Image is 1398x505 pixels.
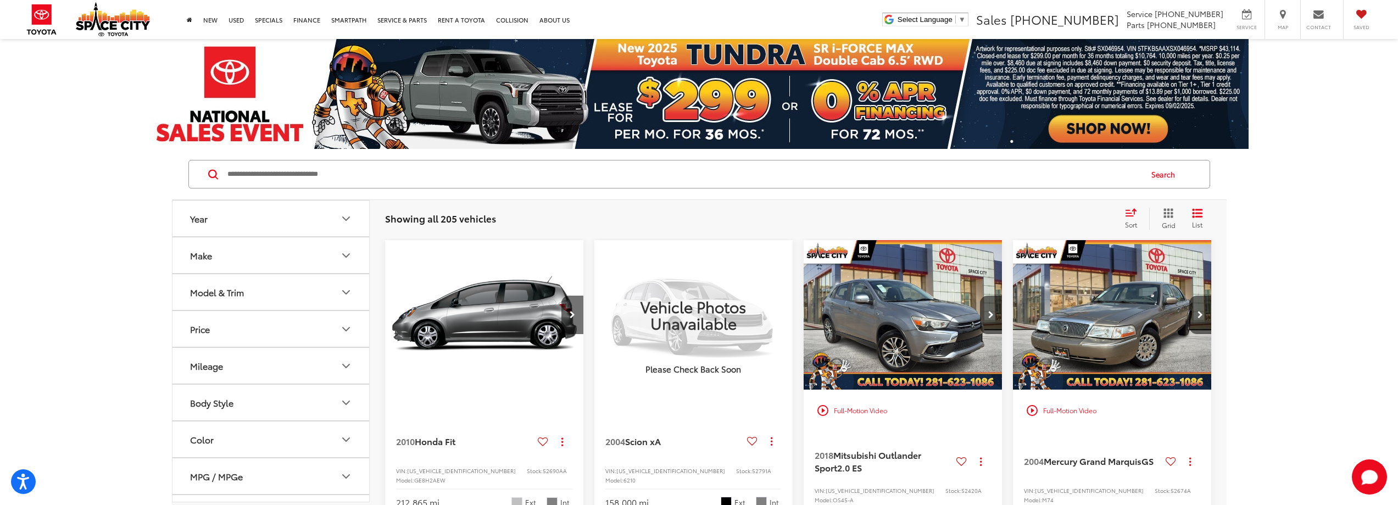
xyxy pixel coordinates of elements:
img: 2025 Tundra [150,39,1249,149]
span: dropdown dots [980,457,982,466]
a: 2018 Mitsubishi Outlander Sport 2.0 ES 4x22018 Mitsubishi Outlander Sport 2.0 ES 4x22018 Mitsubis... [803,240,1003,390]
svg: Start Chat [1352,459,1387,495]
img: Vehicle Photos Unavailable Please Check Back Soon [594,240,793,389]
div: Price [190,324,210,334]
span: Parts [1127,19,1145,30]
div: 2010 Honda Fit Base 0 [385,240,584,390]
span: Stock: [736,467,752,475]
span: M74 [1042,496,1054,504]
a: 2004Mercury Grand MarquisGS [1024,455,1162,467]
div: 2018 Mitsubishi Outlander Sport 2.0 ES 0 [803,240,1003,390]
span: [US_VEHICLE_IDENTIFICATION_NUMBER] [826,486,934,495]
span: Service [1234,24,1259,31]
span: GS [1141,454,1154,467]
span: GE8H2AEW [414,476,445,484]
div: Price [339,323,353,336]
button: YearYear [172,201,370,236]
div: MPG / MPGe [190,471,243,481]
img: Space City Toyota [76,2,150,36]
span: 52690AA [543,467,567,475]
span: Sales [976,10,1007,28]
span: VIN: [815,486,826,495]
button: Actions [1180,452,1200,471]
span: 52791A [752,467,771,475]
a: 2004 Mercury Grand Marquis GS FWD2004 Mercury Grand Marquis GS FWD2004 Mercury Grand Marquis GS F... [1012,240,1212,390]
span: VIN: [396,467,407,475]
div: Body Style [339,396,353,409]
div: Make [190,250,212,260]
button: PricePrice [172,311,370,347]
div: Mileage [190,360,223,371]
span: Showing all 205 vehicles [385,212,496,225]
span: 2004 [605,435,625,447]
span: Mitsubishi Outlander Sport [815,448,921,473]
button: Actions [553,432,572,451]
span: dropdown dots [561,437,563,446]
span: Mercury Grand Marquis [1044,454,1141,467]
span: 2010 [396,435,415,447]
span: [PHONE_NUMBER] [1010,10,1119,28]
button: Next image [1189,296,1211,334]
button: Grid View [1149,208,1184,230]
button: Next image [980,296,1002,334]
span: Model: [1024,496,1042,504]
span: OS45-A [833,496,854,504]
button: MakeMake [172,237,370,273]
div: 2004 Mercury Grand Marquis GS 0 [1012,240,1212,390]
button: Actions [762,431,781,451]
button: Search [1141,160,1191,188]
span: VIN: [605,467,616,475]
span: Scion xA [625,435,661,447]
div: Color [339,433,353,446]
button: Actions [971,452,990,471]
span: List [1192,220,1203,229]
button: Next image [561,296,583,334]
a: 2010 Honda Fit Base FWD2010 Honda Fit Base FWD2010 Honda Fit Base FWD2010 Honda Fit Base FWD [385,240,584,390]
a: 2010Honda Fit [396,435,534,447]
button: Select sort value [1119,208,1149,230]
span: 2.0 ES [837,461,862,474]
a: VIEW_DETAILS [594,240,793,389]
span: ▼ [959,15,966,24]
span: Honda Fit [415,435,455,447]
span: Grid [1162,220,1176,230]
span: Stock: [945,486,961,495]
img: 2018 Mitsubishi Outlander Sport 2.0 ES 4x2 [803,240,1003,390]
button: Body StyleBody Style [172,385,370,420]
span: ​ [955,15,956,24]
span: Model: [396,476,414,484]
span: Model: [815,496,833,504]
button: MPG / MPGeMPG / MPGe [172,458,370,494]
span: 52420A [961,486,982,495]
div: Model & Trim [190,287,244,297]
span: [US_VEHICLE_IDENTIFICATION_NUMBER] [1035,486,1144,495]
img: 2010 Honda Fit Base FWD [385,240,584,390]
span: 2004 [1024,454,1044,467]
img: 2004 Mercury Grand Marquis GS FWD [1012,240,1212,390]
span: 52674A [1171,486,1191,495]
a: 2004Scion xA [605,435,743,447]
div: Year [190,213,208,224]
span: Model: [605,476,623,484]
span: Saved [1349,24,1373,31]
button: Toggle Chat Window [1352,459,1387,495]
span: 6210 [623,476,636,484]
a: Select Language​ [898,15,966,24]
div: Year [339,212,353,225]
button: List View [1184,208,1211,230]
div: MPG / MPGe [339,470,353,483]
span: [PHONE_NUMBER] [1155,8,1223,19]
span: [US_VEHICLE_IDENTIFICATION_NUMBER] [616,467,725,475]
span: Sort [1125,220,1137,229]
div: Make [339,249,353,262]
span: [US_VEHICLE_IDENTIFICATION_NUMBER] [407,467,516,475]
span: Service [1127,8,1152,19]
div: Model & Trim [339,286,353,299]
span: [PHONE_NUMBER] [1147,19,1216,30]
div: Color [190,434,214,445]
div: Mileage [339,359,353,373]
span: VIN: [1024,486,1035,495]
input: Search by Make, Model, or Keyword [226,161,1141,187]
span: Stock: [1155,486,1171,495]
